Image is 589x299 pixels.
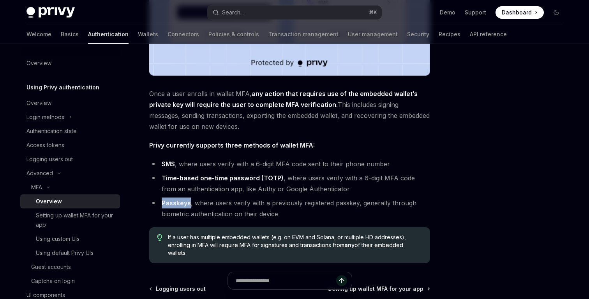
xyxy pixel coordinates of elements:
[168,233,422,257] span: If a user has multiple embedded wallets (e.g. on EVM and Solana, or multiple HD addresses), enrol...
[149,198,430,219] li: , where users verify with a previously registered passkey, generally through biometric authentica...
[149,90,418,109] strong: any action that requires use of the embedded wallet’s private key will require the user to comple...
[20,138,120,152] a: Access tokens
[550,6,563,19] button: Toggle dark mode
[439,25,460,44] a: Recipes
[149,158,430,169] li: , where users verify with a 6-digit MFA code sent to their phone number
[465,9,486,16] a: Support
[222,8,244,17] div: Search...
[20,274,120,288] a: Captcha on login
[344,242,354,248] strong: any
[20,208,120,232] a: Setting up wallet MFA for your app
[20,246,120,260] a: Using default Privy UIs
[162,160,175,168] strong: SMS
[26,98,51,108] div: Overview
[407,25,429,44] a: Security
[26,126,77,136] div: Authentication state
[31,183,42,192] div: MFA
[26,7,75,18] img: dark logo
[20,124,120,138] a: Authentication state
[20,152,120,166] a: Logging users out
[20,260,120,274] a: Guest accounts
[369,9,377,16] span: ⌘ K
[162,199,191,207] strong: Passkeys
[26,141,64,150] div: Access tokens
[36,197,62,206] div: Overview
[20,232,120,246] a: Using custom UIs
[20,96,120,110] a: Overview
[26,169,53,178] div: Advanced
[31,262,71,272] div: Guest accounts
[168,25,199,44] a: Connectors
[36,248,93,258] div: Using default Privy UIs
[348,25,398,44] a: User management
[502,9,532,16] span: Dashboard
[61,25,79,44] a: Basics
[36,211,115,230] div: Setting up wallet MFA for your app
[336,275,347,286] button: Send message
[88,25,129,44] a: Authentication
[470,25,507,44] a: API reference
[208,25,259,44] a: Policies & controls
[36,234,79,244] div: Using custom UIs
[149,173,430,194] li: , where users verify with a 6-digit MFA code from an authentication app, like Authy or Google Aut...
[207,5,382,20] button: Search...⌘K
[20,56,120,70] a: Overview
[496,6,544,19] a: Dashboard
[138,25,158,44] a: Wallets
[149,88,430,132] span: Once a user enrolls in wallet MFA, This includes signing messages, sending transactions, exportin...
[162,174,284,182] strong: Time-based one-time password (TOTP)
[31,276,75,286] div: Captcha on login
[157,234,162,241] svg: Tip
[440,9,455,16] a: Demo
[26,155,73,164] div: Logging users out
[20,194,120,208] a: Overview
[26,59,51,68] div: Overview
[26,83,99,92] h5: Using Privy authentication
[268,25,339,44] a: Transaction management
[26,112,64,122] div: Login methods
[149,141,315,149] strong: Privy currently supports three methods of wallet MFA:
[26,25,51,44] a: Welcome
